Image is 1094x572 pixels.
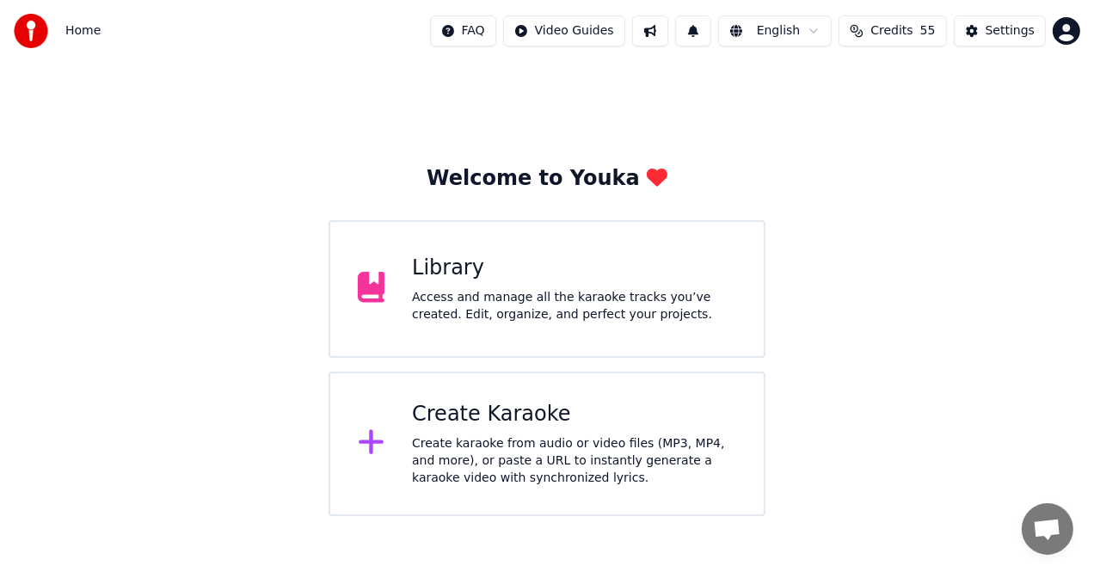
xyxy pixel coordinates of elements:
[412,435,736,487] div: Create karaoke from audio or video files (MP3, MP4, and more), or paste a URL to instantly genera...
[412,255,736,282] div: Library
[430,15,496,46] button: FAQ
[870,22,913,40] span: Credits
[427,165,667,193] div: Welcome to Youka
[14,14,48,48] img: youka
[412,289,736,323] div: Access and manage all the karaoke tracks you’ve created. Edit, organize, and perfect your projects.
[65,22,101,40] span: Home
[920,22,936,40] span: 55
[1022,503,1073,555] div: Open chat
[65,22,101,40] nav: breadcrumb
[954,15,1046,46] button: Settings
[412,401,736,428] div: Create Karaoke
[986,22,1035,40] div: Settings
[839,15,946,46] button: Credits55
[503,15,625,46] button: Video Guides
